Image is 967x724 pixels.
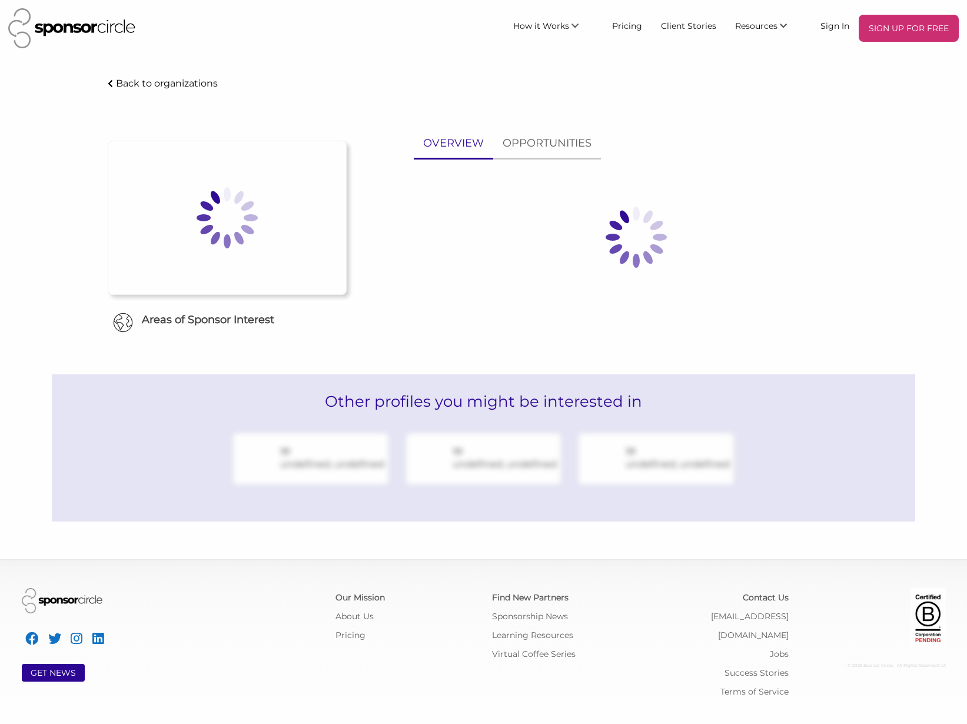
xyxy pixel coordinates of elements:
a: Sponsorship News [492,611,568,622]
p: SIGN UP FOR FREE [863,19,954,37]
img: Loading spinner [577,178,695,296]
li: How it Works [504,15,603,42]
a: [EMAIL_ADDRESS][DOMAIN_NAME] [711,611,789,640]
a: About Us [335,611,374,622]
a: Pricing [603,15,652,36]
a: Jobs [770,649,789,659]
a: Success Stories [725,667,789,678]
p: Back to organizations [116,78,218,89]
h6: Areas of Sponsor Interest [99,313,355,327]
span: How it Works [513,21,569,31]
span: Resources [735,21,777,31]
a: Client Stories [652,15,726,36]
img: Sponsor Circle Logo [22,588,102,613]
img: Loading spinner [168,159,286,277]
li: Resources [726,15,811,42]
a: Terms of Service [720,686,789,697]
img: Sponsor Circle Logo [8,8,135,48]
a: GET NEWS [31,667,76,678]
img: Certified Corporation Pending Logo [910,588,946,647]
a: Learning Resources [492,630,573,640]
a: Find New Partners [492,592,569,603]
p: OPPORTUNITIES [503,135,592,152]
span: C: U: [937,663,946,668]
h2: Other profiles you might be interested in [52,374,915,429]
div: © 2025 Sponsor Circle - All Rights Reserved [806,656,946,675]
a: Virtual Coffee Series [492,649,576,659]
a: Our Mission [335,592,385,603]
a: Pricing [335,630,365,640]
a: Contact Us [743,592,789,603]
a: Sign In [811,15,859,36]
img: Globe Icon [113,313,133,333]
p: OVERVIEW [423,135,484,152]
